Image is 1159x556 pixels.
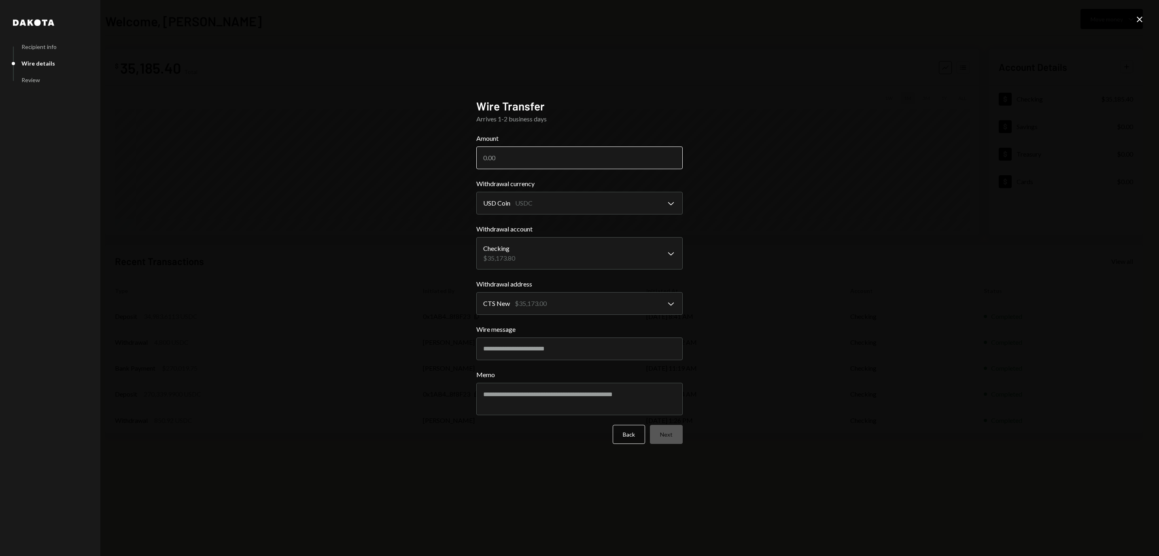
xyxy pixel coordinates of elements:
button: Withdrawal currency [476,192,683,214]
div: Wire details [21,60,55,67]
button: Back [613,425,645,444]
input: 0.00 [476,146,683,169]
div: USDC [515,198,533,208]
label: Memo [476,370,683,380]
div: Review [21,76,40,83]
div: Recipient info [21,43,57,50]
button: Withdrawal address [476,292,683,315]
label: Withdrawal account [476,224,683,234]
h2: Wire Transfer [476,98,683,114]
div: $35,173.00 [515,299,547,308]
label: Wire message [476,325,683,334]
label: Withdrawal address [476,279,683,289]
div: Arrives 1-2 business days [476,114,683,124]
label: Amount [476,134,683,143]
button: Withdrawal account [476,237,683,270]
label: Withdrawal currency [476,179,683,189]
